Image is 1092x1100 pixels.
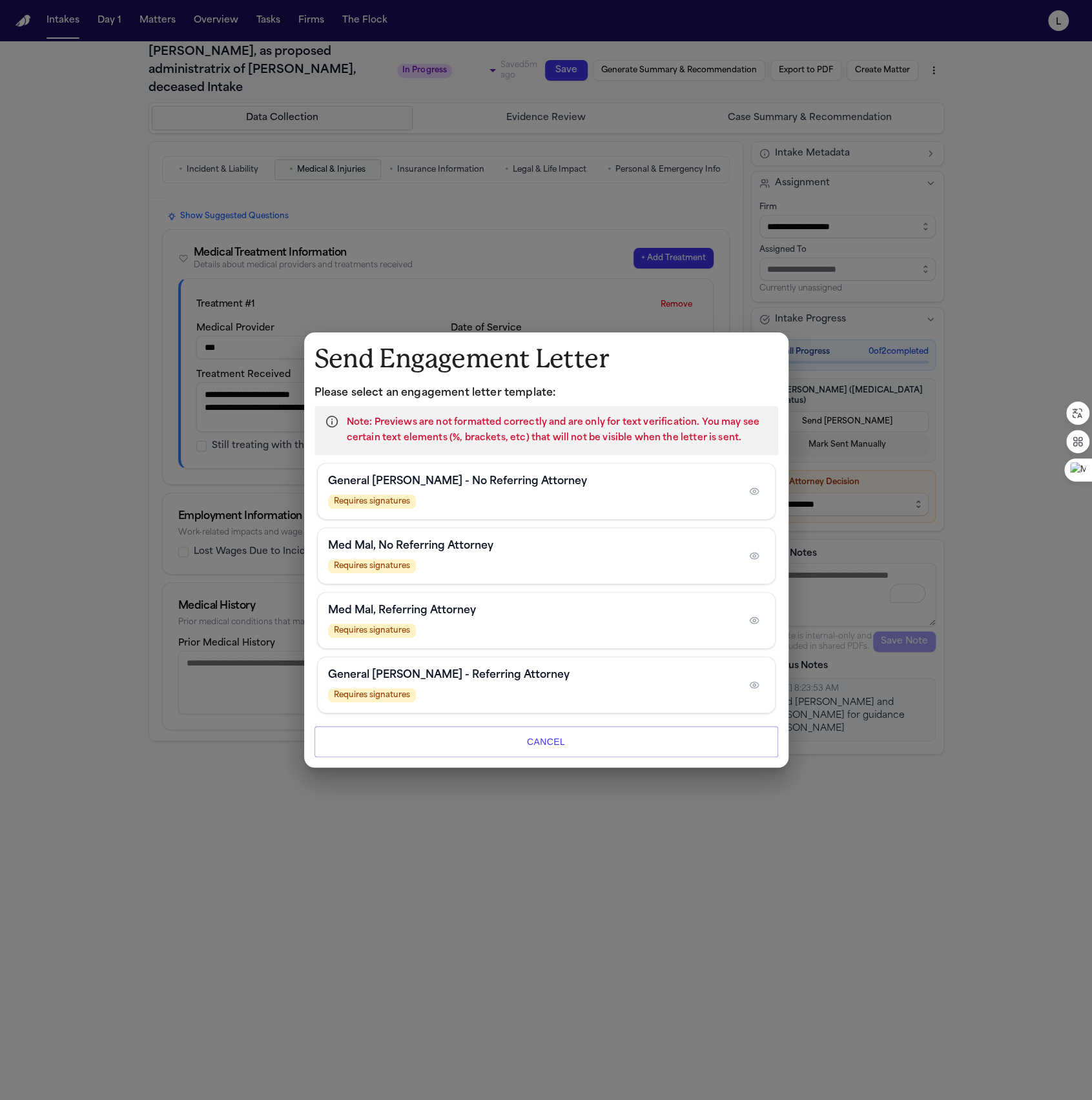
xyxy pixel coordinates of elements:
h3: General [PERSON_NAME] - No Referring Attorney [328,474,587,489]
button: Preview template [744,481,765,502]
span: Requires signatures [328,494,416,509]
p: Please select an engagement letter template: [314,385,778,401]
h3: Med Mal, Referring Attorney [328,603,476,618]
p: Note: Previews are not formatted correctly and are only for text verification. You may see certai... [347,415,768,446]
span: Requires signatures [328,624,416,638]
button: Preview template [744,610,765,631]
h3: General [PERSON_NAME] - Referring Attorney [328,667,570,683]
button: Cancel [314,726,778,757]
h3: Med Mal, No Referring Attorney [328,538,493,554]
span: Requires signatures [328,559,416,573]
h1: Send Engagement Letter [314,343,778,375]
button: Preview template [744,675,765,695]
button: Preview template [744,545,765,566]
span: Requires signatures [328,688,416,702]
